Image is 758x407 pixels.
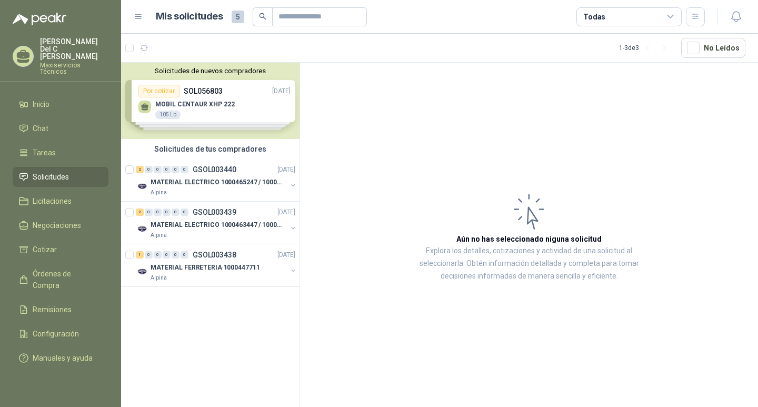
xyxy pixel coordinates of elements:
span: Órdenes de Compra [33,268,98,291]
div: 0 [145,166,153,173]
img: Company Logo [136,180,148,193]
img: Company Logo [136,265,148,278]
p: Alpina [151,274,167,282]
p: GSOL003439 [193,209,236,216]
span: Negociaciones [33,220,81,231]
p: MATERIAL ELECTRICO 1000465247 / 1000466995 [151,177,282,187]
span: Manuales y ayuda [33,352,93,364]
p: Maxiservicios Técnicos [40,62,108,75]
p: Alpina [151,188,167,197]
span: Configuración [33,328,79,340]
p: MATERIAL FERRETERIA 1000447711 [151,263,260,273]
button: Solicitudes de nuevos compradores [125,67,295,75]
a: Chat [13,118,108,138]
div: 0 [181,209,188,216]
a: 2 0 0 0 0 0 GSOL003439[DATE] Company LogoMATERIAL ELECTRICO 1000463447 / 1000465800Alpina [136,206,297,240]
div: 0 [181,251,188,259]
div: Todas [583,11,605,23]
a: 2 0 0 0 0 0 GSOL003440[DATE] Company LogoMATERIAL ELECTRICO 1000465247 / 1000466995Alpina [136,163,297,197]
p: [DATE] [277,207,295,217]
p: GSOL003440 [193,166,236,173]
span: 5 [232,11,244,23]
div: 0 [172,166,179,173]
div: 0 [181,166,188,173]
div: 2 [136,209,144,216]
a: 1 0 0 0 0 0 GSOL003438[DATE] Company LogoMATERIAL FERRETERIA 1000447711Alpina [136,249,297,282]
span: Remisiones [33,304,72,315]
a: Remisiones [13,300,108,320]
a: Manuales y ayuda [13,348,108,368]
button: No Leídos [681,38,745,58]
p: Alpina [151,231,167,240]
img: Company Logo [136,223,148,235]
a: Inicio [13,94,108,114]
div: 0 [172,251,179,259]
div: 0 [163,209,171,216]
span: Licitaciones [33,195,72,207]
span: Cotizar [33,244,57,255]
div: 0 [172,209,179,216]
h3: Aún no has seleccionado niguna solicitud [456,233,602,245]
span: Tareas [33,147,56,158]
a: Negociaciones [13,215,108,235]
div: 0 [163,251,171,259]
a: Configuración [13,324,108,344]
a: Tareas [13,143,108,163]
div: Solicitudes de nuevos compradoresPor cotizarSOL056803[DATE] MOBIL CENTAUR XHP 222105 LbPor cotiza... [121,63,300,139]
div: 0 [154,251,162,259]
span: search [259,13,266,20]
div: 0 [145,251,153,259]
img: Logo peakr [13,13,66,25]
div: 0 [163,166,171,173]
p: Explora los detalles, cotizaciones y actividad de una solicitud al seleccionarla. Obtén informaci... [405,245,653,283]
div: 1 [136,251,144,259]
div: 0 [154,209,162,216]
div: 2 [136,166,144,173]
span: Solicitudes [33,171,69,183]
div: Solicitudes de tus compradores [121,139,300,159]
span: Inicio [33,98,49,110]
p: [PERSON_NAME] Del C [PERSON_NAME] [40,38,108,60]
p: [DATE] [277,165,295,175]
p: GSOL003438 [193,251,236,259]
div: 1 - 3 de 3 [619,39,673,56]
a: Cotizar [13,240,108,260]
p: [DATE] [277,250,295,260]
a: Órdenes de Compra [13,264,108,295]
span: Chat [33,123,48,134]
div: 0 [145,209,153,216]
a: Solicitudes [13,167,108,187]
a: Licitaciones [13,191,108,211]
h1: Mis solicitudes [156,9,223,24]
p: MATERIAL ELECTRICO 1000463447 / 1000465800 [151,220,282,230]
div: 0 [154,166,162,173]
